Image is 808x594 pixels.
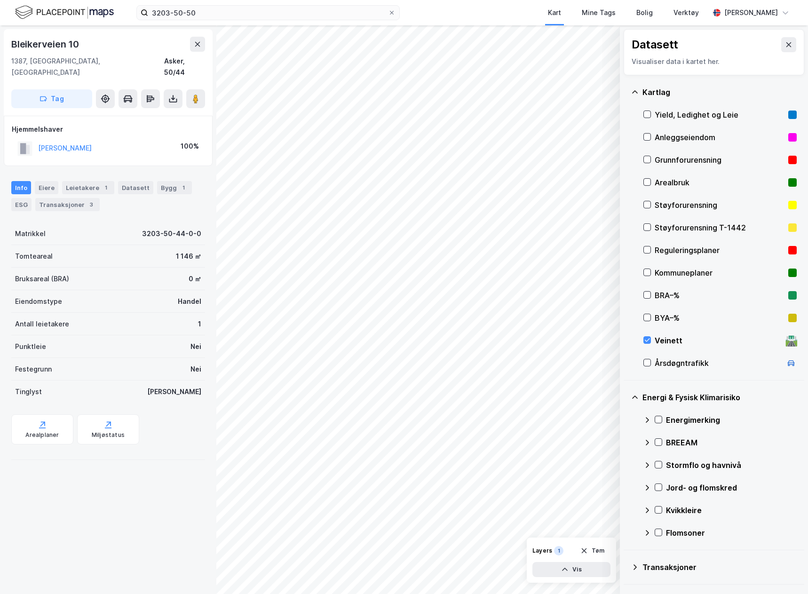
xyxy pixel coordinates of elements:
[632,56,796,67] div: Visualiser data i kartet her.
[666,437,797,448] div: BREEAM
[178,296,201,307] div: Handel
[15,251,53,262] div: Tomteareal
[15,228,46,239] div: Matrikkel
[15,273,69,285] div: Bruksareal (BRA)
[554,546,563,555] div: 1
[761,549,808,594] iframe: Chat Widget
[673,7,699,18] div: Verktøy
[87,200,96,209] div: 3
[642,562,797,573] div: Transaksjoner
[666,482,797,493] div: Jord- og flomskred
[198,318,201,330] div: 1
[189,273,201,285] div: 0 ㎡
[12,124,205,135] div: Hjemmelshaver
[35,198,100,211] div: Transaksjoner
[724,7,778,18] div: [PERSON_NAME]
[632,37,678,52] div: Datasett
[666,527,797,539] div: Flomsoner
[92,431,125,439] div: Miljøstatus
[642,392,797,403] div: Energi & Fysisk Klimarisiko
[142,228,201,239] div: 3203-50-44-0-0
[118,181,153,194] div: Datasett
[15,386,42,397] div: Tinglyst
[548,7,561,18] div: Kart
[147,386,201,397] div: [PERSON_NAME]
[15,364,52,375] div: Festegrunn
[655,154,784,166] div: Grunnforurensning
[11,55,164,78] div: 1387, [GEOGRAPHIC_DATA], [GEOGRAPHIC_DATA]
[532,562,610,577] button: Vis
[655,312,784,324] div: BYA–%
[655,177,784,188] div: Arealbruk
[25,431,59,439] div: Arealplaner
[655,335,782,346] div: Veinett
[101,183,111,192] div: 1
[35,181,58,194] div: Eiere
[582,7,616,18] div: Mine Tags
[62,181,114,194] div: Leietakere
[785,334,798,347] div: 🛣️
[636,7,653,18] div: Bolig
[11,198,32,211] div: ESG
[655,199,784,211] div: Støyforurensning
[666,459,797,471] div: Stormflo og havnivå
[655,357,782,369] div: Årsdøgntrafikk
[655,245,784,256] div: Reguleringsplaner
[655,222,784,233] div: Støyforurensning T-1442
[11,37,81,52] div: Bleikerveien 10
[574,543,610,558] button: Tøm
[761,549,808,594] div: Kontrollprogram for chat
[190,364,201,375] div: Nei
[190,341,201,352] div: Nei
[666,414,797,426] div: Energimerking
[15,341,46,352] div: Punktleie
[11,181,31,194] div: Info
[655,290,784,301] div: BRA–%
[655,109,784,120] div: Yield, Ledighet og Leie
[15,318,69,330] div: Antall leietakere
[11,89,92,108] button: Tag
[642,87,797,98] div: Kartlag
[532,547,552,554] div: Layers
[655,132,784,143] div: Anleggseiendom
[164,55,205,78] div: Asker, 50/44
[15,296,62,307] div: Eiendomstype
[181,141,199,152] div: 100%
[179,183,188,192] div: 1
[157,181,192,194] div: Bygg
[176,251,201,262] div: 1 146 ㎡
[666,505,797,516] div: Kvikkleire
[655,267,784,278] div: Kommuneplaner
[148,6,388,20] input: Søk på adresse, matrikkel, gårdeiere, leietakere eller personer
[15,4,114,21] img: logo.f888ab2527a4732fd821a326f86c7f29.svg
